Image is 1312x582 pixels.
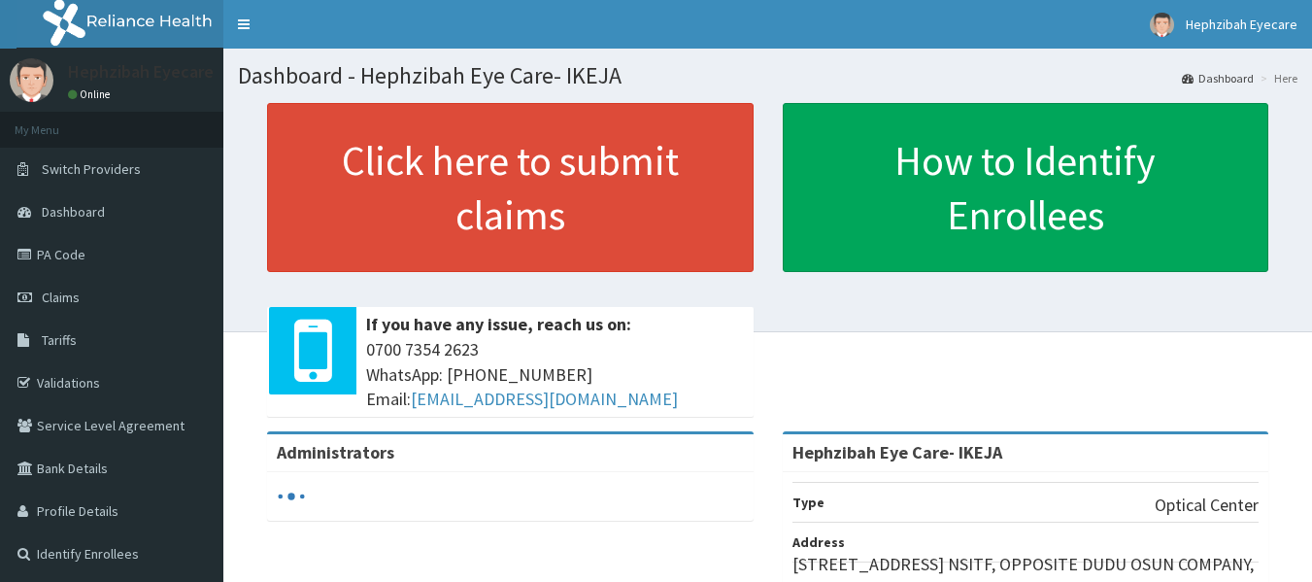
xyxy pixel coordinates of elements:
b: Administrators [277,441,394,463]
b: If you have any issue, reach us on: [366,313,631,335]
p: Optical Center [1155,493,1259,518]
b: Address [792,533,845,551]
a: [EMAIL_ADDRESS][DOMAIN_NAME] [411,388,678,410]
strong: Hephzibah Eye Care- IKEJA [792,441,1002,463]
a: Online [68,87,115,101]
span: Hephzibah Eyecare [1186,16,1297,33]
img: User Image [10,58,53,102]
li: Here [1256,70,1297,86]
img: User Image [1150,13,1174,37]
svg: audio-loading [277,482,306,511]
span: Tariffs [42,331,77,349]
a: Click here to submit claims [267,103,754,272]
a: Dashboard [1182,70,1254,86]
p: Hephzibah Eyecare [68,63,214,81]
h1: Dashboard - Hephzibah Eye Care- IKEJA [238,63,1297,88]
span: 0700 7354 2623 WhatsApp: [PHONE_NUMBER] Email: [366,337,744,412]
b: Type [792,494,824,511]
span: Claims [42,289,80,306]
span: Switch Providers [42,160,141,178]
a: How to Identify Enrollees [783,103,1269,272]
span: Dashboard [42,203,105,221]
